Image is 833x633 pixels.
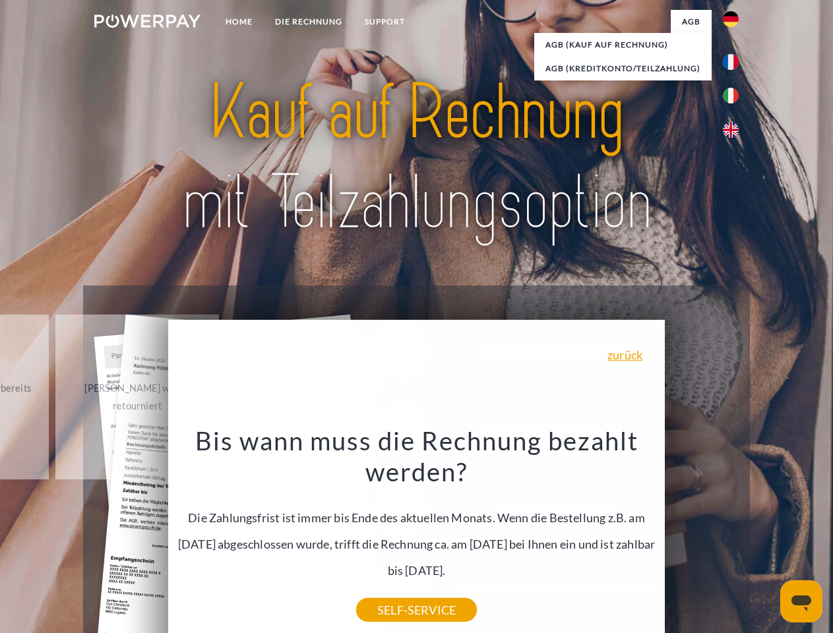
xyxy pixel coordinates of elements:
[264,10,354,34] a: DIE RECHNUNG
[176,425,658,610] div: Die Zahlungsfrist ist immer bis Ende des aktuellen Monats. Wenn die Bestellung z.B. am [DATE] abg...
[723,54,739,70] img: fr
[63,379,212,415] div: [PERSON_NAME] wurde retourniert
[354,10,416,34] a: SUPPORT
[723,11,739,27] img: de
[94,15,201,28] img: logo-powerpay-white.svg
[723,88,739,104] img: it
[780,580,822,622] iframe: Schaltfläche zum Öffnen des Messaging-Fensters
[534,33,712,57] a: AGB (Kauf auf Rechnung)
[723,122,739,138] img: en
[214,10,264,34] a: Home
[126,63,707,253] img: title-powerpay_de.svg
[607,349,642,361] a: zurück
[534,57,712,80] a: AGB (Kreditkonto/Teilzahlung)
[671,10,712,34] a: agb
[176,425,658,488] h3: Bis wann muss die Rechnung bezahlt werden?
[356,598,477,622] a: SELF-SERVICE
